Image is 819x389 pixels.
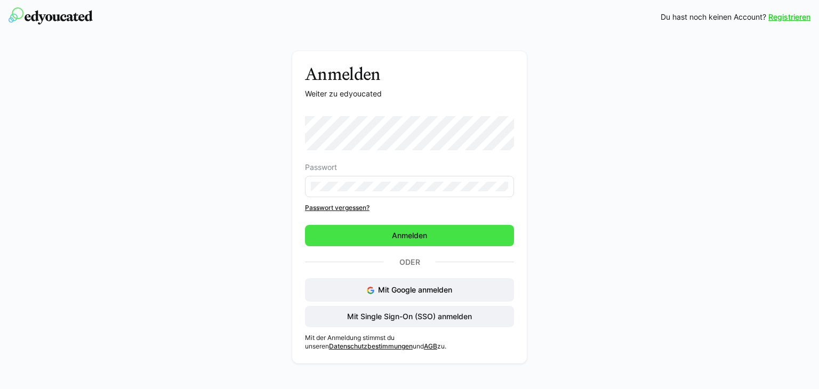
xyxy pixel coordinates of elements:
span: Anmelden [390,230,429,241]
button: Mit Single Sign-On (SSO) anmelden [305,306,514,327]
p: Mit der Anmeldung stimmst du unseren und zu. [305,334,514,351]
span: Passwort [305,163,337,172]
span: Mit Single Sign-On (SSO) anmelden [346,311,473,322]
span: Du hast noch keinen Account? [661,12,766,22]
a: AGB [424,342,437,350]
h3: Anmelden [305,64,514,84]
p: Weiter zu edyoucated [305,88,514,99]
a: Datenschutzbestimmungen [329,342,413,350]
span: Mit Google anmelden [378,285,452,294]
p: Oder [383,255,436,270]
a: Passwort vergessen? [305,204,514,212]
img: edyoucated [9,7,93,25]
button: Anmelden [305,225,514,246]
button: Mit Google anmelden [305,278,514,302]
a: Registrieren [768,12,810,22]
